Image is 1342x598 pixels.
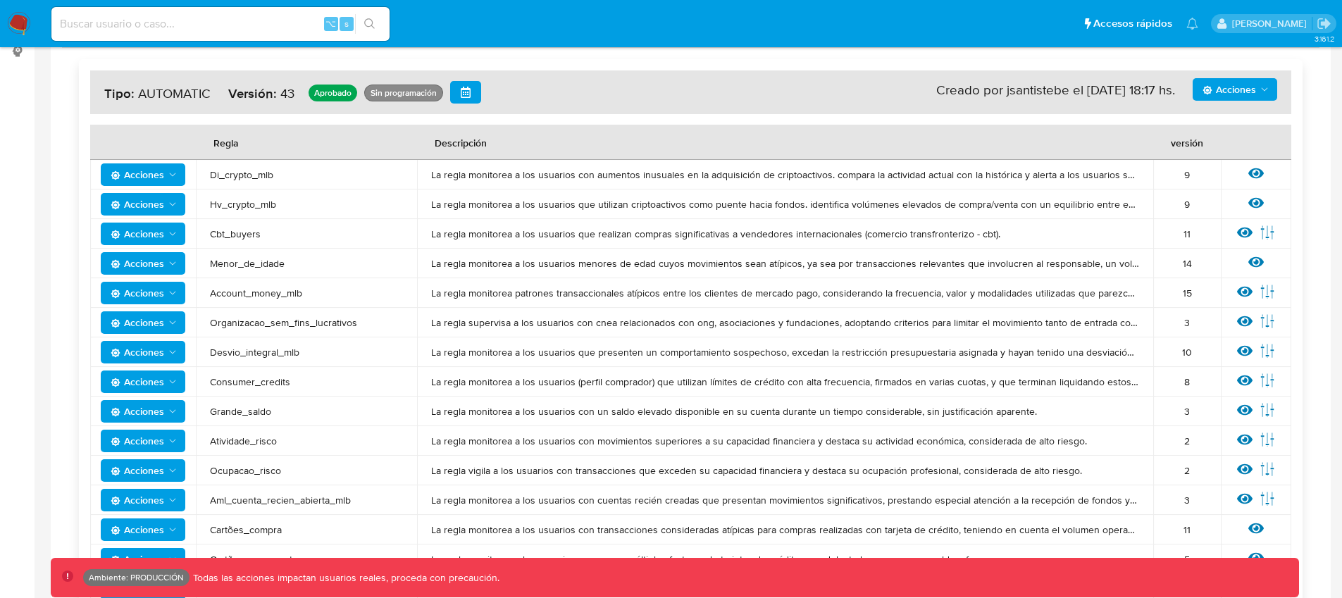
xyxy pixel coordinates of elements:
[344,17,349,30] span: s
[1186,18,1198,30] a: Notificaciones
[190,571,499,585] p: Todas las acciones impactan usuarios reales, proceda con precaución.
[1232,17,1312,30] p: francisco.valenzuela@mercadolibre.com
[325,17,336,30] span: ⌥
[89,575,184,580] p: Ambiente: PRODUCCIÓN
[51,15,390,33] input: Buscar usuario o caso...
[1315,33,1335,44] span: 3.161.2
[1093,16,1172,31] span: Accesos rápidos
[1317,16,1331,31] a: Salir
[355,14,384,34] button: search-icon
